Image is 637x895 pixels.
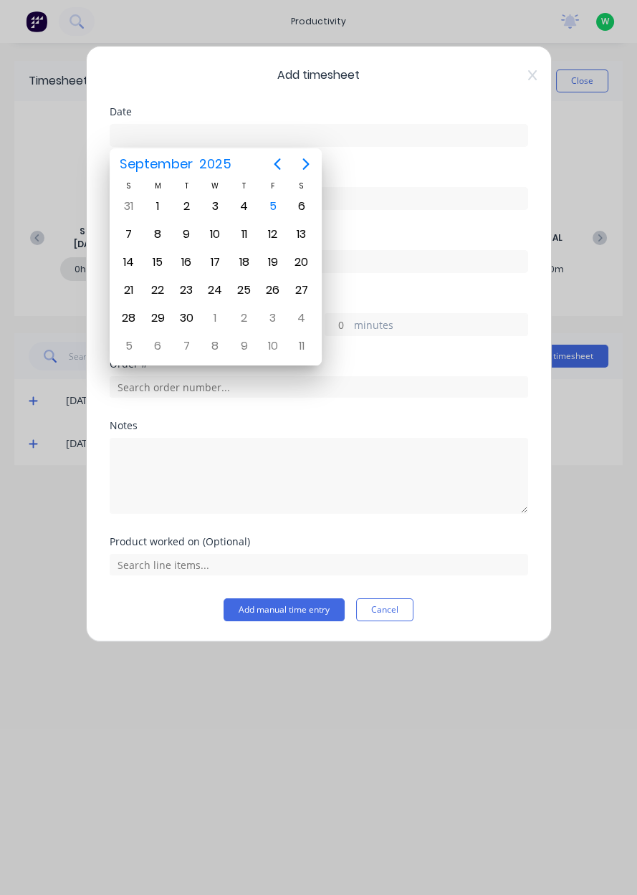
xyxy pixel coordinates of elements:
[110,554,528,575] input: Search line items...
[147,224,168,245] div: Monday, September 8, 2025
[263,150,292,178] button: Previous page
[291,307,312,329] div: Saturday, October 4, 2025
[147,196,168,217] div: Monday, September 1, 2025
[262,196,284,217] div: Today, Friday, September 5, 2025
[176,252,197,273] div: Tuesday, September 16, 2025
[147,307,168,329] div: Monday, September 29, 2025
[234,307,255,329] div: Thursday, October 2, 2025
[356,598,413,621] button: Cancel
[204,307,226,329] div: Wednesday, October 1, 2025
[262,252,284,273] div: Friday, September 19, 2025
[110,421,528,431] div: Notes
[229,180,258,192] div: T
[110,537,528,547] div: Product worked on (Optional)
[118,252,140,273] div: Sunday, September 14, 2025
[172,180,201,192] div: T
[234,335,255,357] div: Thursday, October 9, 2025
[118,224,140,245] div: Sunday, September 7, 2025
[291,196,312,217] div: Saturday, September 6, 2025
[111,151,241,177] button: September2025
[291,279,312,301] div: Saturday, September 27, 2025
[204,224,226,245] div: Wednesday, September 10, 2025
[291,252,312,273] div: Saturday, September 20, 2025
[325,314,350,335] input: 0
[224,598,345,621] button: Add manual time entry
[176,196,197,217] div: Tuesday, September 2, 2025
[110,67,528,84] span: Add timesheet
[118,335,140,357] div: Sunday, October 5, 2025
[234,196,255,217] div: Thursday, September 4, 2025
[262,224,284,245] div: Friday, September 12, 2025
[287,180,316,192] div: S
[292,150,320,178] button: Next page
[110,376,528,398] input: Search order number...
[354,317,527,335] label: minutes
[204,279,226,301] div: Wednesday, September 24, 2025
[234,224,255,245] div: Thursday, September 11, 2025
[262,279,284,301] div: Friday, September 26, 2025
[118,307,140,329] div: Sunday, September 28, 2025
[262,335,284,357] div: Friday, October 10, 2025
[204,252,226,273] div: Wednesday, September 17, 2025
[118,196,140,217] div: Sunday, August 31, 2025
[262,307,284,329] div: Friday, October 3, 2025
[176,224,197,245] div: Tuesday, September 9, 2025
[147,252,168,273] div: Monday, September 15, 2025
[196,151,235,177] span: 2025
[143,180,172,192] div: M
[291,224,312,245] div: Saturday, September 13, 2025
[176,307,197,329] div: Tuesday, September 30, 2025
[110,107,528,117] div: Date
[176,335,197,357] div: Tuesday, October 7, 2025
[176,279,197,301] div: Tuesday, September 23, 2025
[115,180,143,192] div: S
[204,196,226,217] div: Wednesday, September 3, 2025
[118,279,140,301] div: Sunday, September 21, 2025
[234,279,255,301] div: Thursday, September 25, 2025
[234,252,255,273] div: Thursday, September 18, 2025
[259,180,287,192] div: F
[147,335,168,357] div: Monday, October 6, 2025
[110,359,528,369] div: Order #
[117,151,196,177] span: September
[291,335,312,357] div: Saturday, October 11, 2025
[204,335,226,357] div: Wednesday, October 8, 2025
[147,279,168,301] div: Monday, September 22, 2025
[201,180,229,192] div: W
